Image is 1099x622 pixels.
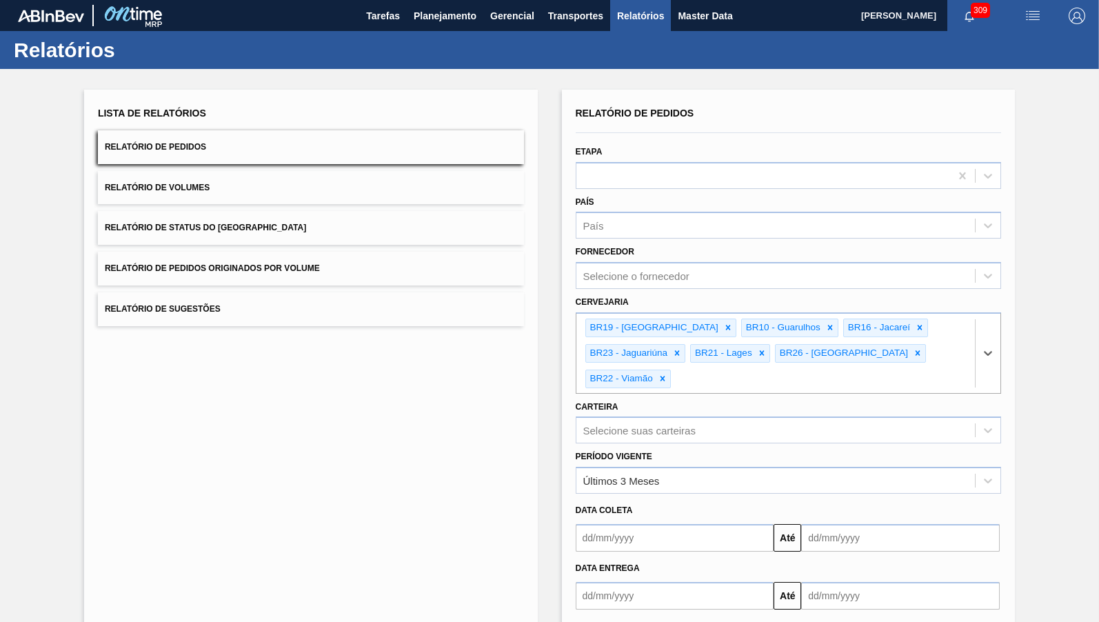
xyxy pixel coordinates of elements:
[844,319,912,337] div: BR16 - Jacareí
[774,582,801,610] button: Até
[586,319,720,337] div: BR19 - [GEOGRAPHIC_DATA]
[105,142,206,152] span: Relatório de Pedidos
[105,223,306,232] span: Relatório de Status do [GEOGRAPHIC_DATA]
[617,8,664,24] span: Relatórios
[583,270,689,282] div: Selecione o fornecedor
[691,345,754,362] div: BR21 - Lages
[548,8,603,24] span: Transportes
[576,197,594,207] label: País
[583,425,696,437] div: Selecione suas carteiras
[586,345,670,362] div: BR23 - Jaguariúna
[1025,8,1041,24] img: userActions
[414,8,476,24] span: Planejamento
[366,8,400,24] span: Tarefas
[576,582,774,610] input: dd/mm/yyyy
[1069,8,1085,24] img: Logout
[774,524,801,552] button: Até
[971,3,990,18] span: 309
[801,582,1000,610] input: dd/mm/yyyy
[576,247,634,257] label: Fornecedor
[98,130,524,164] button: Relatório de Pedidos
[576,147,603,157] label: Etapa
[576,524,774,552] input: dd/mm/yyyy
[678,8,732,24] span: Master Data
[98,211,524,245] button: Relatório de Status do [GEOGRAPHIC_DATA]
[576,108,694,119] span: Relatório de Pedidos
[14,42,259,58] h1: Relatórios
[105,263,320,273] span: Relatório de Pedidos Originados por Volume
[801,524,1000,552] input: dd/mm/yyyy
[105,304,221,314] span: Relatório de Sugestões
[98,108,206,119] span: Lista de Relatórios
[98,292,524,326] button: Relatório de Sugestões
[576,402,618,412] label: Carteira
[98,171,524,205] button: Relatório de Volumes
[105,183,210,192] span: Relatório de Volumes
[583,475,660,487] div: Últimos 3 Meses
[742,319,823,337] div: BR10 - Guarulhos
[776,345,910,362] div: BR26 - [GEOGRAPHIC_DATA]
[576,297,629,307] label: Cervejaria
[586,370,655,388] div: BR22 - Viamão
[18,10,84,22] img: TNhmsLtSVTkK8tSr43FrP2fwEKptu5GPRR3wAAAABJRU5ErkJggg==
[98,252,524,285] button: Relatório de Pedidos Originados por Volume
[576,505,633,515] span: Data coleta
[576,563,640,573] span: Data entrega
[576,452,652,461] label: Período Vigente
[583,220,604,232] div: País
[947,6,991,26] button: Notificações
[490,8,534,24] span: Gerencial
